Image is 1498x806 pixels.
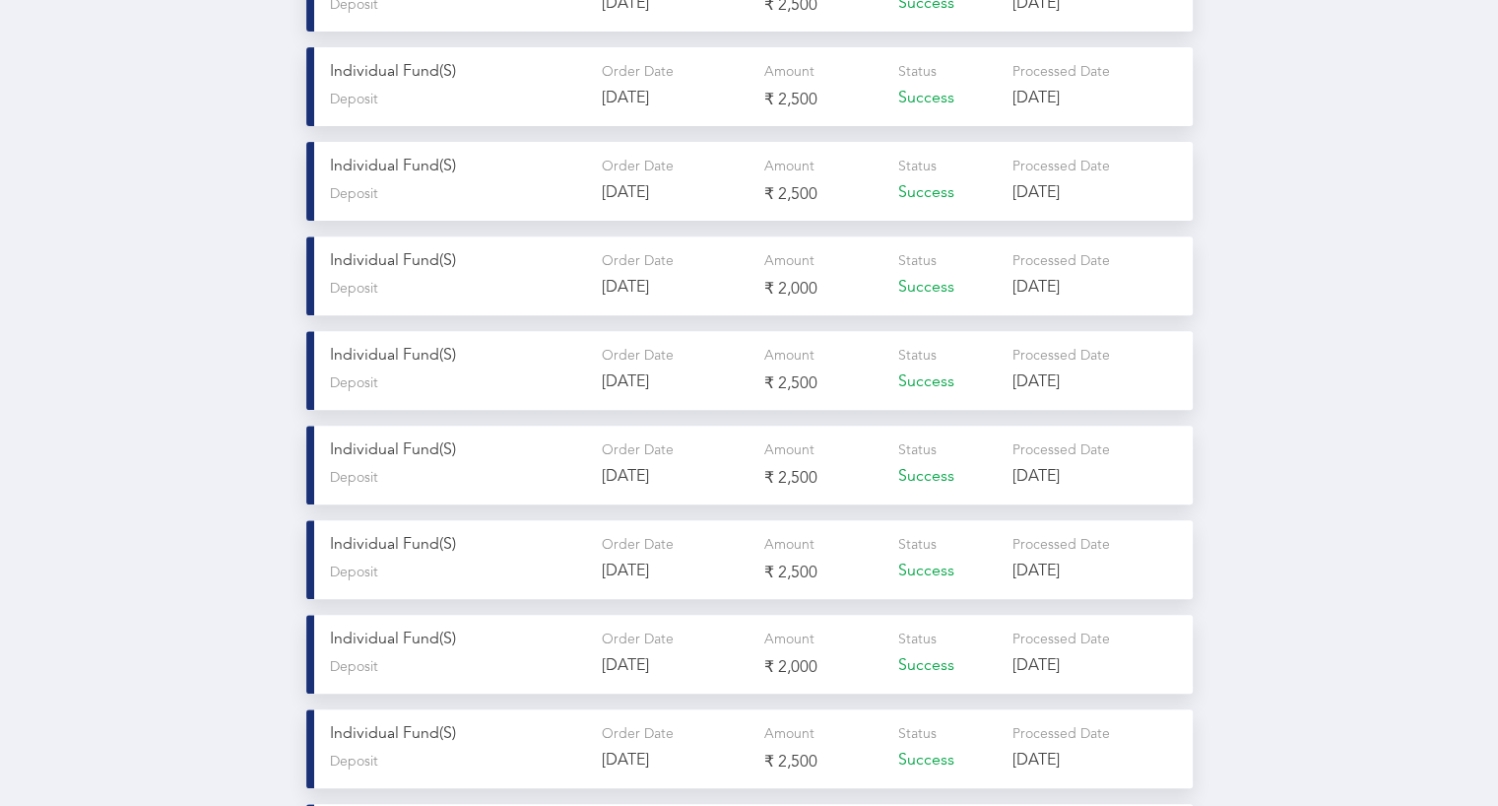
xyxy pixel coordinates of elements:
[898,563,997,581] p: Success
[602,727,674,741] span: Order Date
[602,468,749,487] p: [DATE]
[602,279,749,298] p: [DATE]
[898,727,937,741] span: Status
[1012,254,1110,268] span: Processed Date
[602,349,674,363] span: Order Date
[764,65,814,79] span: Amount
[330,252,586,271] p: Individual Fund(s)
[764,373,882,394] p: ₹ 2,500
[1012,279,1112,298] p: [DATE]
[1012,90,1112,108] p: [DATE]
[764,538,814,552] span: Amount
[330,725,586,744] p: Individual Fund(s)
[898,184,997,203] p: Success
[764,184,882,205] p: ₹ 2,500
[330,441,586,460] p: Individual Fund(s)
[898,752,997,771] p: Success
[764,254,814,268] span: Amount
[602,443,674,457] span: Order Date
[1012,443,1110,457] span: Processed Date
[898,279,997,298] p: Success
[764,727,814,741] span: Amount
[330,375,378,392] span: Deposit
[602,633,674,646] span: Order Date
[602,657,749,676] p: [DATE]
[330,347,586,366] p: Individual Fund(s)
[898,65,937,79] span: Status
[330,659,378,676] span: Deposit
[330,63,586,82] p: Individual Fund(s)
[330,536,586,555] p: Individual Fund(s)
[898,538,937,552] span: Status
[764,349,814,363] span: Amount
[1012,633,1110,646] span: Processed Date
[602,752,749,771] p: [DATE]
[330,186,378,203] span: Deposit
[764,657,882,678] p: ₹ 2,000
[602,90,749,108] p: [DATE]
[330,281,378,298] span: Deposit
[1012,373,1112,392] p: [DATE]
[898,254,937,268] span: Status
[330,754,378,771] span: Deposit
[1012,538,1110,552] span: Processed Date
[898,90,997,108] p: Success
[602,373,749,392] p: [DATE]
[1012,727,1110,741] span: Processed Date
[1012,563,1112,581] p: [DATE]
[764,468,882,489] p: ₹ 2,500
[898,633,937,646] span: Status
[1012,65,1110,79] span: Processed Date
[1012,657,1112,676] p: [DATE]
[602,184,749,203] p: [DATE]
[764,563,882,583] p: ₹ 2,500
[764,90,882,110] p: ₹ 2,500
[330,158,586,176] p: Individual Fund(s)
[330,470,378,487] span: Deposit
[1012,160,1110,173] span: Processed Date
[764,752,882,772] p: ₹ 2,500
[1012,468,1112,487] p: [DATE]
[898,349,937,363] span: Status
[602,538,674,552] span: Order Date
[764,279,882,300] p: ₹ 2,000
[602,160,674,173] span: Order Date
[898,160,937,173] span: Status
[330,631,586,649] p: Individual Fund(s)
[602,254,674,268] span: Order Date
[602,65,674,79] span: Order Date
[330,565,378,581] span: Deposit
[330,92,378,108] span: Deposit
[764,160,814,173] span: Amount
[1012,752,1112,771] p: [DATE]
[764,633,814,646] span: Amount
[1012,349,1110,363] span: Processed Date
[898,468,997,487] p: Success
[898,657,997,676] p: Success
[764,443,814,457] span: Amount
[1012,184,1112,203] p: [DATE]
[602,563,749,581] p: [DATE]
[898,373,997,392] p: Success
[898,443,937,457] span: Status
